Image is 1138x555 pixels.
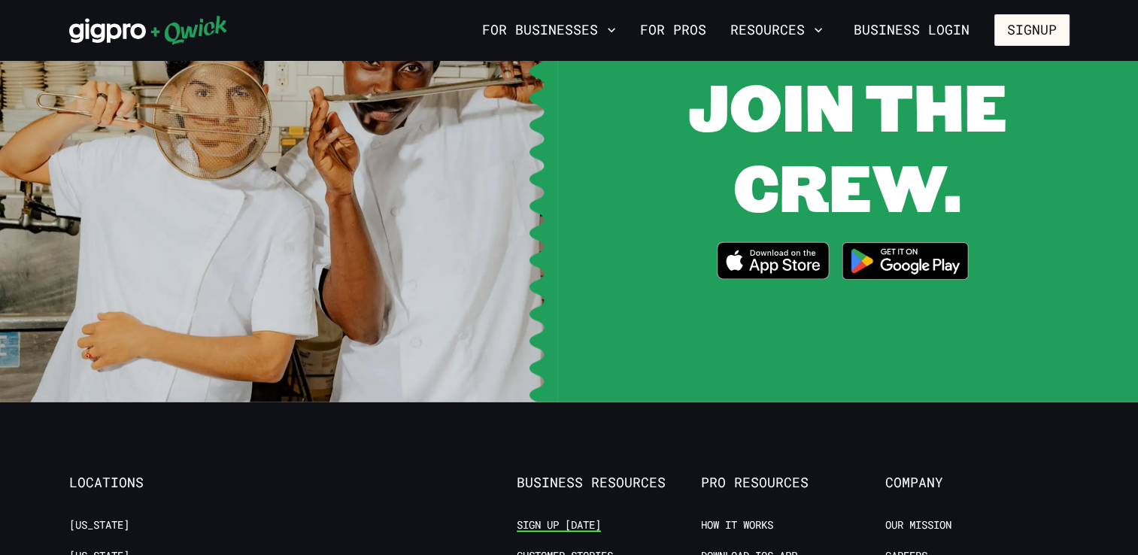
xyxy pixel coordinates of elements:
a: Our Mission [885,518,951,532]
span: Pro Resources [701,475,885,491]
span: Company [885,475,1070,491]
span: JOIN THE CREW. [688,62,1007,230]
button: Resources [724,17,829,43]
button: For Businesses [476,17,622,43]
span: Locations [69,475,253,491]
a: Download on the App Store [717,242,830,284]
a: Business Login [841,14,982,46]
img: Get it on Google Play [833,233,979,290]
a: Sign up [DATE] [517,518,601,532]
a: How it Works [701,518,773,532]
a: [US_STATE] [69,518,129,532]
button: Signup [994,14,1070,46]
span: Business Resources [517,475,701,491]
a: For Pros [634,17,712,43]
